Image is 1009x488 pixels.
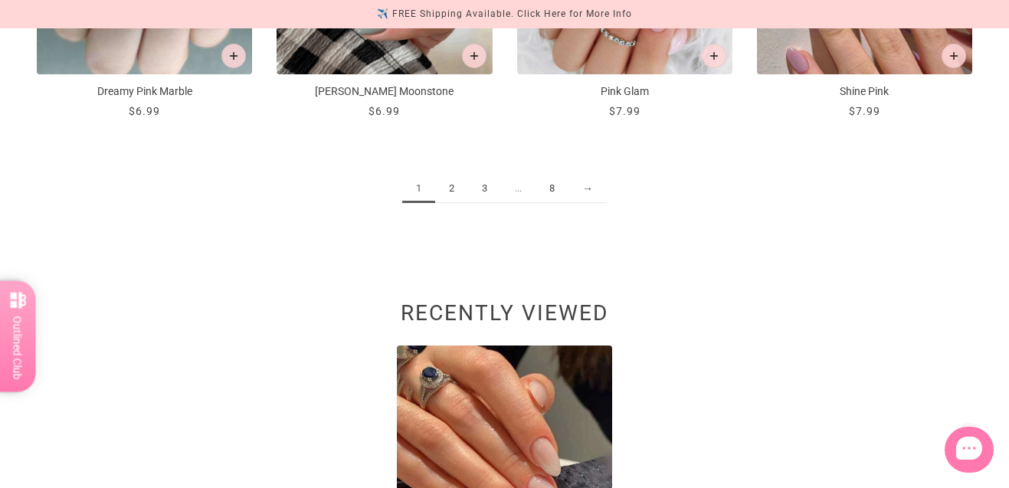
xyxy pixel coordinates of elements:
[517,84,732,100] p: Pink Glam
[221,44,246,68] button: Add to cart
[501,175,536,203] span: ...
[702,44,726,68] button: Add to cart
[369,105,400,117] span: $6.99
[609,105,640,117] span: $7.99
[536,175,568,203] a: 8
[277,84,492,100] p: [PERSON_NAME] Moonstone
[468,175,501,203] a: 3
[377,6,632,22] div: ✈️ FREE Shipping Available. Click Here for More Info
[129,105,160,117] span: $6.99
[37,309,972,326] h2: Recently viewed
[37,84,252,100] p: Dreamy Pink Marble
[942,44,966,68] button: Add to cart
[849,105,880,117] span: $7.99
[435,175,468,203] a: 2
[462,44,486,68] button: Add to cart
[757,84,972,100] p: Shine Pink
[568,175,607,203] a: →
[402,175,435,203] span: 1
